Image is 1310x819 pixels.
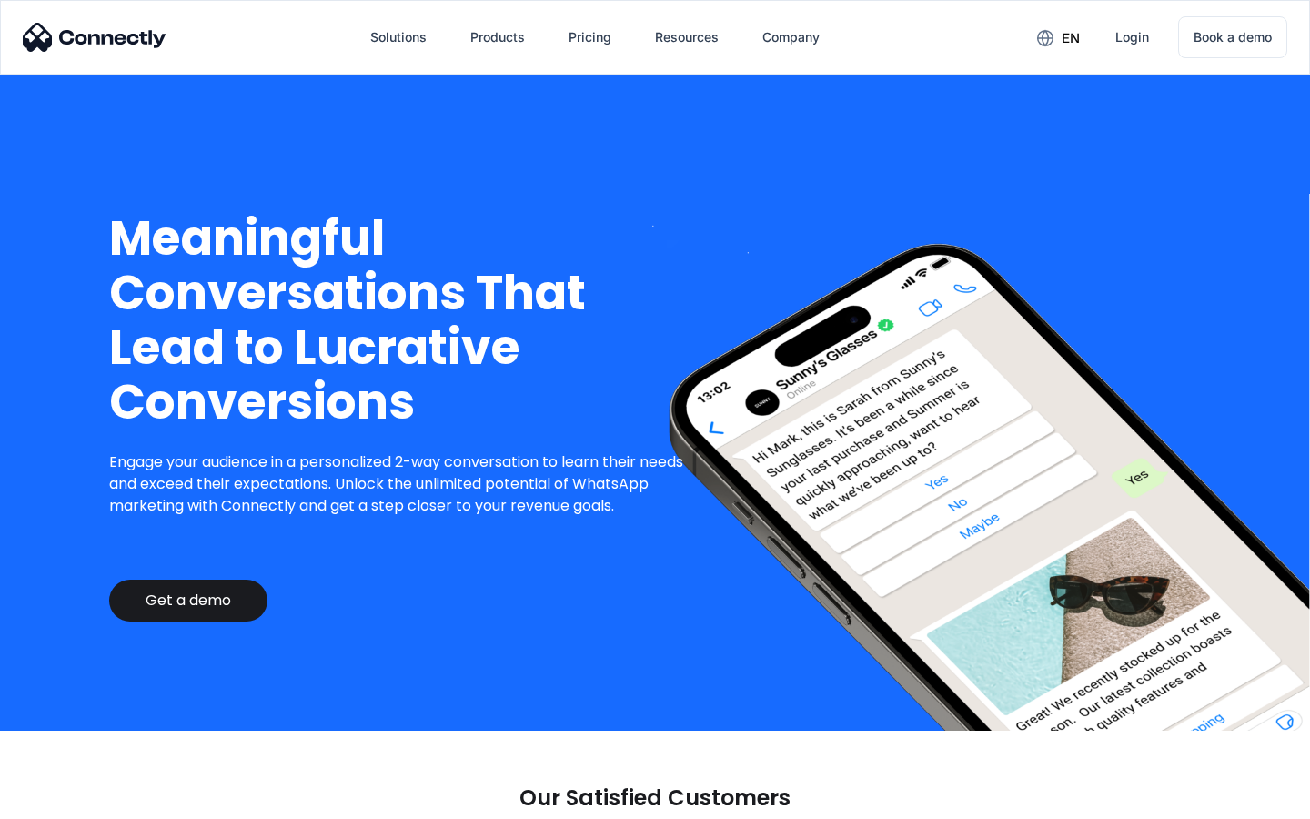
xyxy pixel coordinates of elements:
p: Engage your audience in a personalized 2-way conversation to learn their needs and exceed their e... [109,451,698,517]
div: Get a demo [146,591,231,610]
aside: Language selected: English [18,787,109,813]
a: Book a demo [1178,16,1287,58]
a: Get a demo [109,580,267,622]
div: Pricing [569,25,611,50]
div: Company [762,25,820,50]
a: Pricing [554,15,626,59]
div: Products [470,25,525,50]
div: Resources [655,25,719,50]
div: Solutions [370,25,427,50]
h1: Meaningful Conversations That Lead to Lucrative Conversions [109,211,698,430]
div: en [1062,25,1080,51]
p: Our Satisfied Customers [519,785,791,811]
img: Connectly Logo [23,23,166,52]
div: Login [1115,25,1149,50]
a: Login [1101,15,1164,59]
ul: Language list [36,787,109,813]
